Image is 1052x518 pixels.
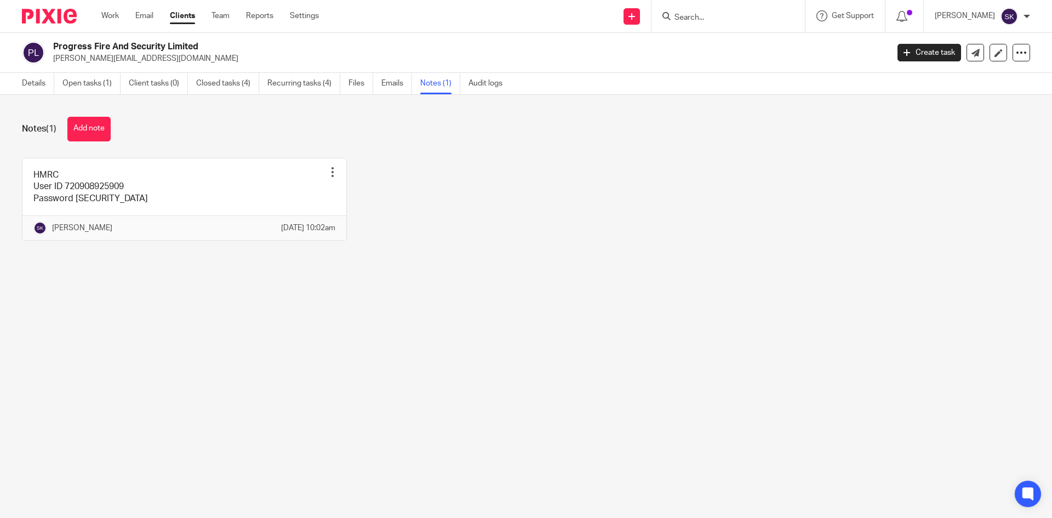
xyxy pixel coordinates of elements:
[62,73,121,94] a: Open tasks (1)
[348,73,373,94] a: Files
[673,13,772,23] input: Search
[22,41,45,64] img: svg%3E
[832,12,874,20] span: Get Support
[420,73,460,94] a: Notes (1)
[196,73,259,94] a: Closed tasks (4)
[246,10,273,21] a: Reports
[290,10,319,21] a: Settings
[935,10,995,21] p: [PERSON_NAME]
[1000,8,1018,25] img: svg%3E
[52,223,112,234] p: [PERSON_NAME]
[67,117,111,141] button: Add note
[170,10,195,21] a: Clients
[381,73,412,94] a: Emails
[211,10,230,21] a: Team
[22,123,56,135] h1: Notes
[22,73,54,94] a: Details
[281,223,335,234] p: [DATE] 10:02am
[53,41,716,53] h2: Progress Fire And Security Limited
[897,44,961,61] a: Create task
[129,73,188,94] a: Client tasks (0)
[33,221,47,235] img: svg%3E
[267,73,340,94] a: Recurring tasks (4)
[22,9,77,24] img: Pixie
[135,10,153,21] a: Email
[468,73,511,94] a: Audit logs
[53,53,881,64] p: [PERSON_NAME][EMAIL_ADDRESS][DOMAIN_NAME]
[101,10,119,21] a: Work
[46,124,56,133] span: (1)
